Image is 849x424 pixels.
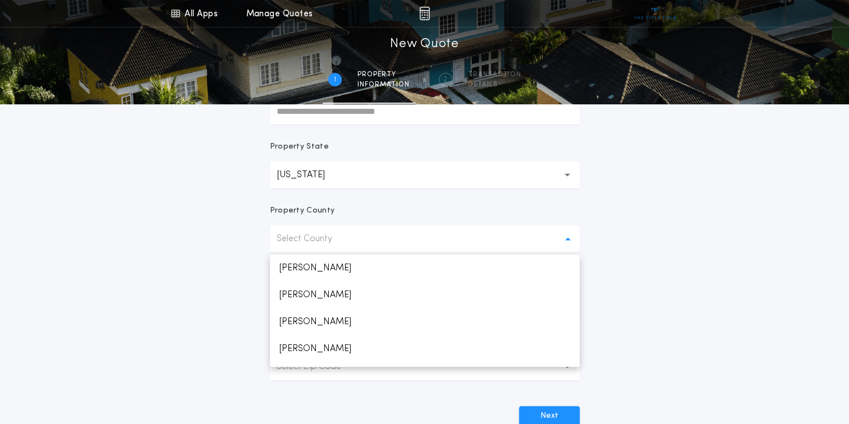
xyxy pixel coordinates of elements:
[270,335,580,362] p: [PERSON_NAME]
[270,255,580,282] p: [PERSON_NAME]
[277,360,359,374] p: Select Zip Code
[468,80,521,89] span: details
[357,80,410,89] span: information
[270,162,580,188] button: [US_STATE]
[270,205,335,216] p: Property County
[270,225,580,252] button: Select County
[277,232,350,246] p: Select County
[334,75,336,84] h2: 1
[357,70,410,79] span: Property
[270,141,329,153] p: Property State
[468,70,521,79] span: Transaction
[270,308,580,335] p: [PERSON_NAME]
[634,8,676,19] img: vs-icon
[443,75,447,84] h2: 2
[270,353,580,380] button: Select Zip Code
[277,168,343,182] p: [US_STATE]
[270,282,580,308] p: [PERSON_NAME]
[270,255,580,367] ul: Select County
[390,35,458,53] h1: New Quote
[419,7,430,20] img: img
[270,362,580,389] p: Bottineau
